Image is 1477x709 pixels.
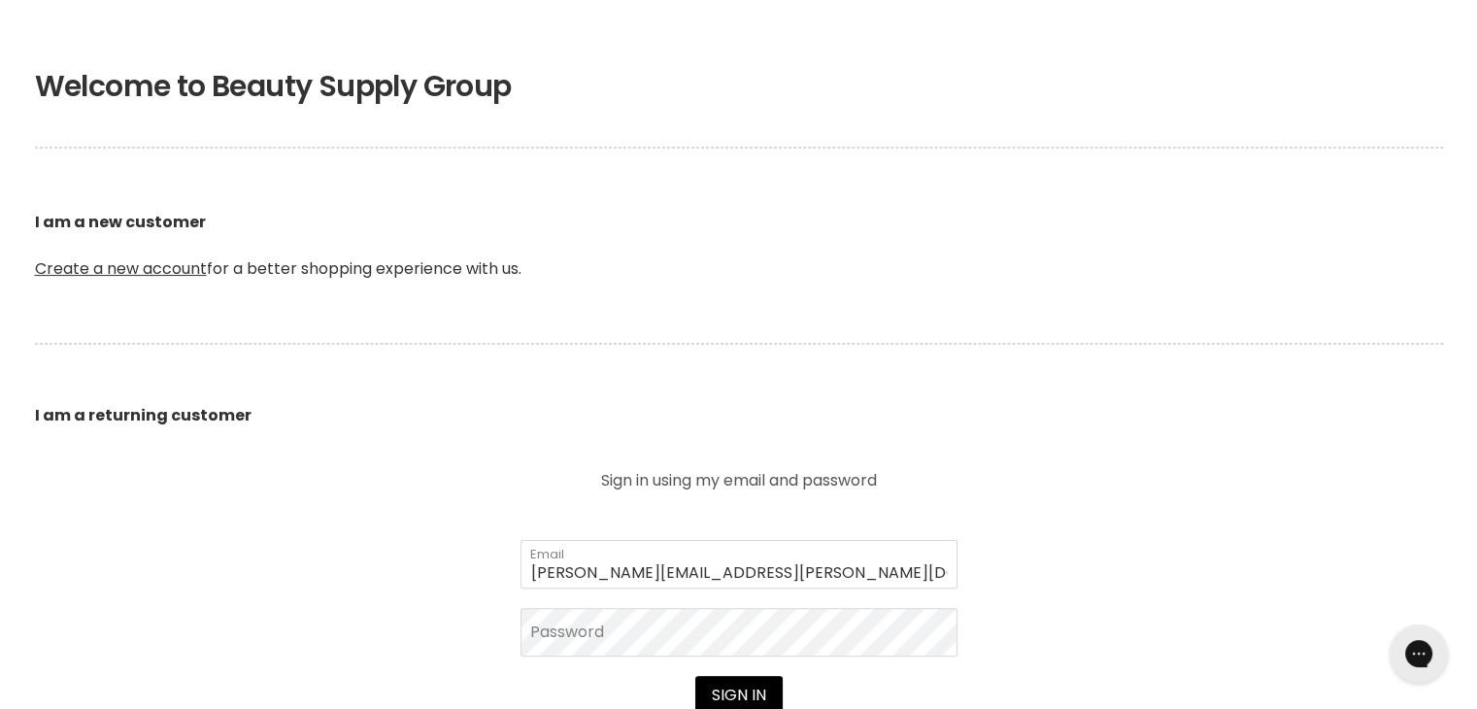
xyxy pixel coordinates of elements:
[35,257,207,280] a: Create a new account
[35,164,1443,327] p: for a better shopping experience with us.
[35,404,252,426] b: I am a returning customer
[1380,618,1458,690] iframe: Gorgias live chat messenger
[35,69,1443,104] h1: Welcome to Beauty Supply Group
[35,211,206,233] b: I am a new customer
[520,473,957,489] p: Sign in using my email and password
